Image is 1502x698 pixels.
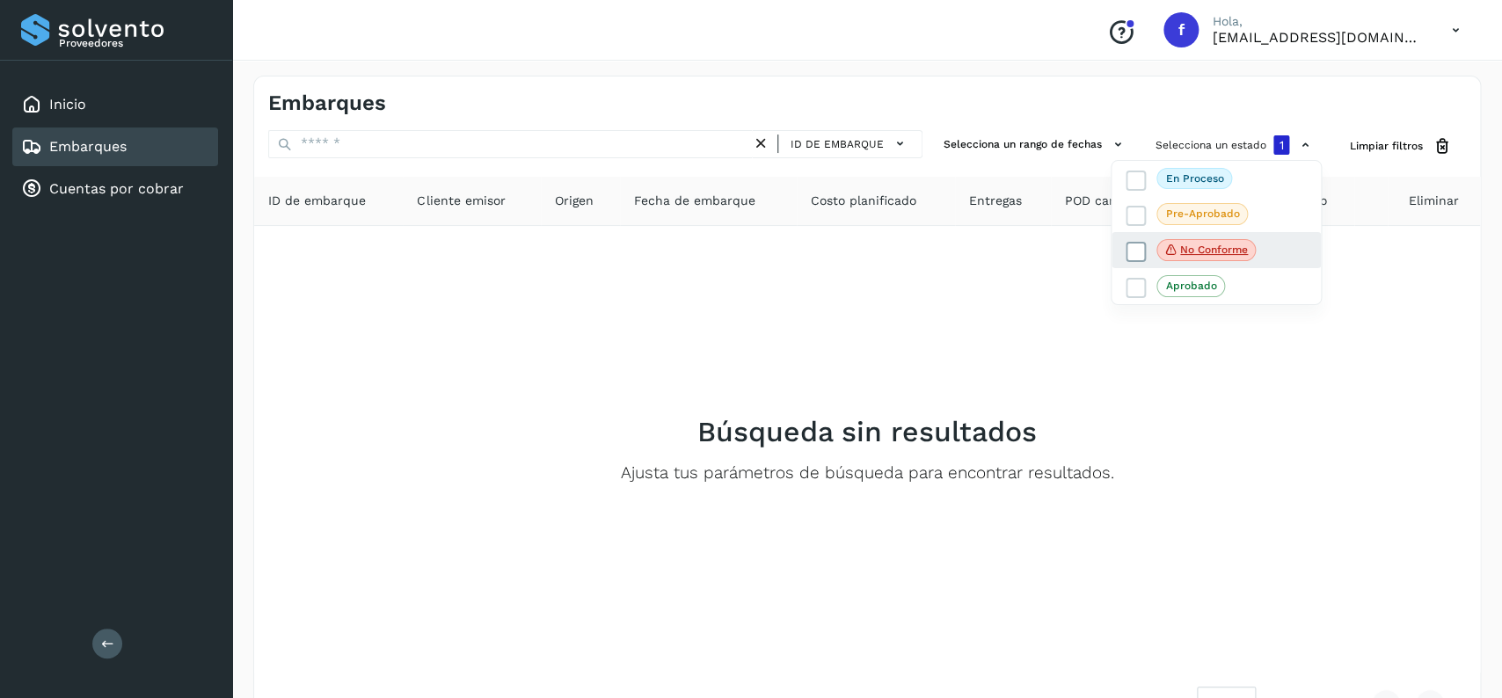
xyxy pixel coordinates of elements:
div: Inicio [12,85,218,124]
p: Pre-Aprobado [1166,207,1240,220]
p: No conforme [1180,244,1248,256]
p: Proveedores [59,37,211,49]
a: Embarques [49,138,127,155]
div: Cuentas por cobrar [12,170,218,208]
div: Embarques [12,127,218,166]
a: Inicio [49,96,86,113]
p: Aprobado [1166,280,1217,292]
p: En proceso [1166,172,1224,185]
a: Cuentas por cobrar [49,180,184,197]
